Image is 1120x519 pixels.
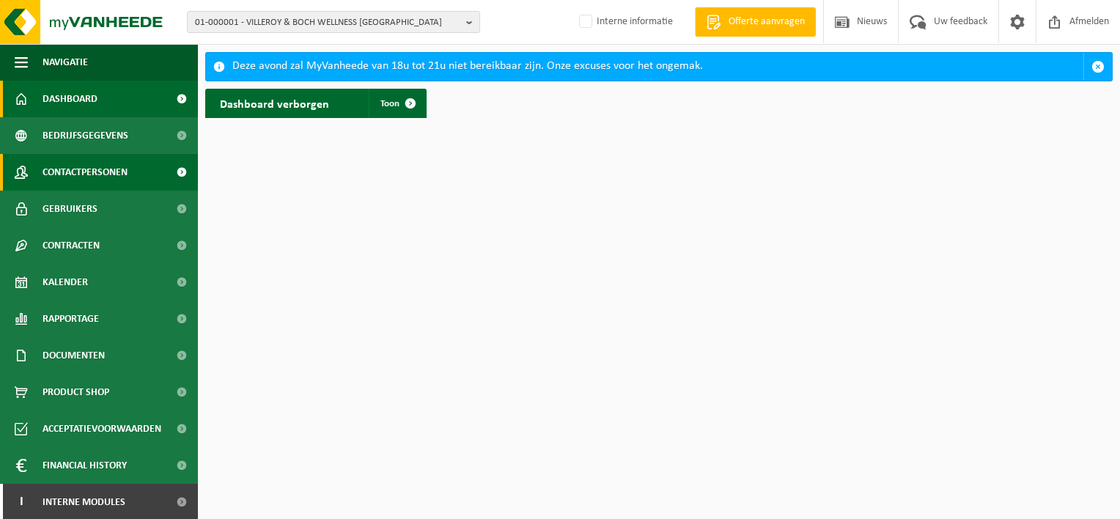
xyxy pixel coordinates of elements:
[232,53,1083,81] div: Deze avond zal MyVanheede van 18u tot 21u niet bereikbaar zijn. Onze excuses voor het ongemak.
[43,264,88,301] span: Kalender
[369,89,425,118] a: Toon
[43,337,105,374] span: Documenten
[43,411,161,447] span: Acceptatievoorwaarden
[43,117,128,154] span: Bedrijfsgegevens
[43,191,97,227] span: Gebruikers
[205,89,344,117] h2: Dashboard verborgen
[43,301,99,337] span: Rapportage
[43,81,97,117] span: Dashboard
[43,227,100,264] span: Contracten
[187,11,480,33] button: 01-000001 - VILLEROY & BOCH WELLNESS [GEOGRAPHIC_DATA]
[43,374,109,411] span: Product Shop
[725,15,808,29] span: Offerte aanvragen
[695,7,816,37] a: Offerte aanvragen
[43,447,127,484] span: Financial History
[43,154,128,191] span: Contactpersonen
[576,11,673,33] label: Interne informatie
[195,12,460,34] span: 01-000001 - VILLEROY & BOCH WELLNESS [GEOGRAPHIC_DATA]
[43,44,88,81] span: Navigatie
[380,99,399,108] span: Toon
